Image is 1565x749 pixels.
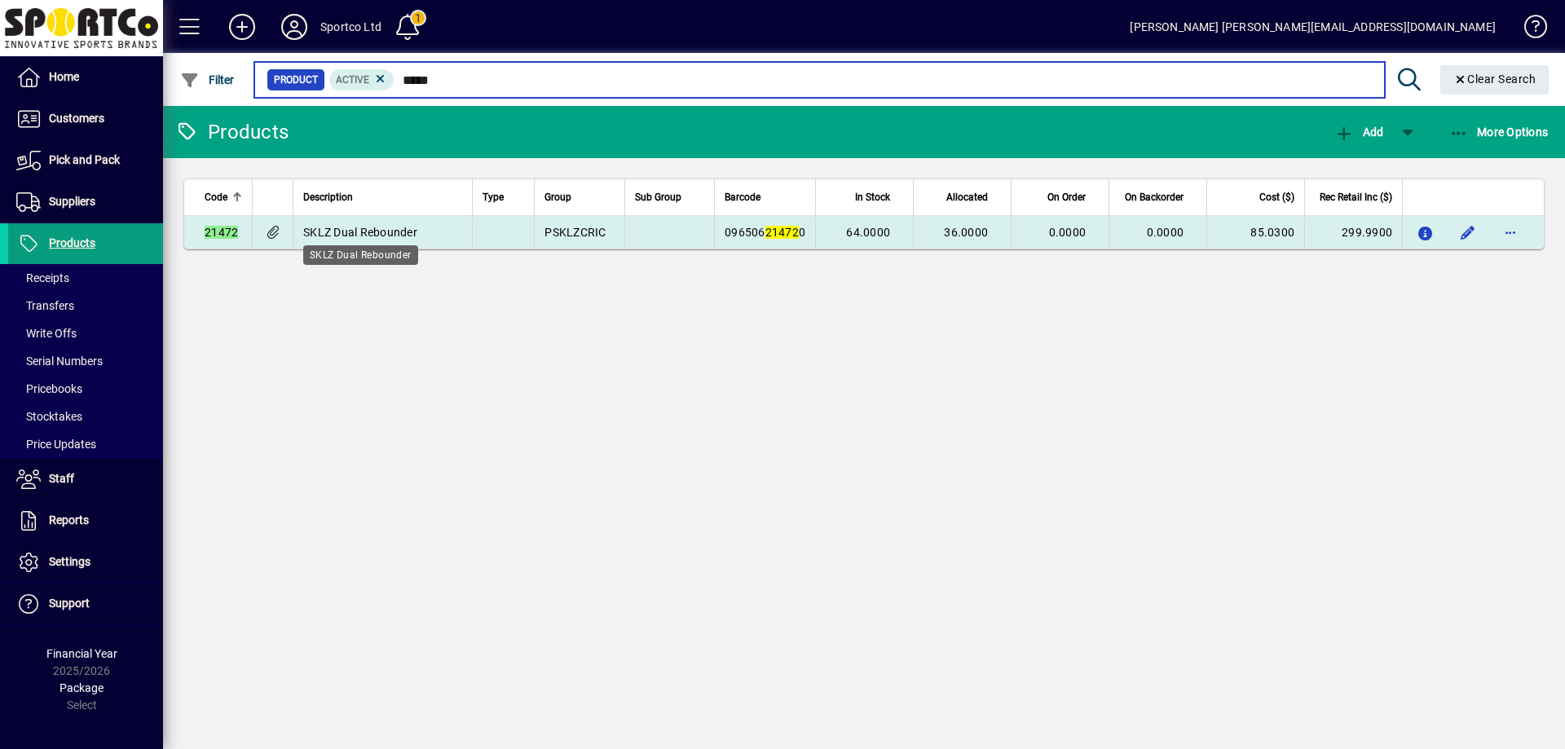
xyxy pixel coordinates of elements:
a: Settings [8,542,163,583]
button: More options [1497,219,1523,245]
button: Add [216,12,268,42]
div: SKLZ Dual Rebounder [303,245,418,265]
span: Rec Retail Inc ($) [1320,188,1392,206]
div: In Stock [826,188,905,206]
a: Pricebooks [8,375,163,403]
span: Pricebooks [16,382,82,395]
span: Receipts [16,271,69,284]
div: [PERSON_NAME] [PERSON_NAME][EMAIL_ADDRESS][DOMAIN_NAME] [1130,14,1496,40]
td: 299.9900 [1304,216,1402,249]
span: Support [49,597,90,610]
a: Staff [8,459,163,500]
a: Support [8,584,163,624]
span: Pick and Pack [49,153,120,166]
span: Home [49,70,79,83]
td: 85.0300 [1206,216,1304,249]
span: PSKLZCRIC [544,226,606,239]
span: Suppliers [49,195,95,208]
span: Stocktakes [16,410,82,423]
span: SKLZ Dual Rebounder [303,226,417,239]
span: 36.0000 [944,226,988,239]
span: Cost ($) [1259,188,1294,206]
button: Edit [1455,219,1481,245]
span: In Stock [855,188,890,206]
span: 64.0000 [846,226,890,239]
span: Settings [49,555,90,568]
span: Customers [49,112,104,125]
div: Allocated [924,188,1003,206]
button: More Options [1445,117,1553,147]
em: 21472 [205,226,238,239]
span: Add [1334,126,1383,139]
span: 096506 0 [725,226,805,239]
mat-chip: Activation Status: Active [329,69,395,90]
span: 0.0000 [1049,226,1087,239]
span: Serial Numbers [16,355,103,368]
a: Price Updates [8,430,163,458]
span: Package [60,681,104,694]
div: Description [303,188,462,206]
span: On Order [1047,188,1086,206]
span: Transfers [16,299,74,312]
a: Knowledge Base [1512,3,1545,56]
a: Transfers [8,292,163,319]
a: Serial Numbers [8,347,163,375]
div: Group [544,188,614,206]
em: 21472 [765,226,799,239]
span: Price Updates [16,438,96,451]
span: Financial Year [46,647,117,660]
a: Suppliers [8,182,163,222]
div: On Order [1021,188,1100,206]
span: On Backorder [1125,188,1184,206]
span: Type [483,188,504,206]
a: Write Offs [8,319,163,347]
span: More Options [1449,126,1549,139]
div: On Backorder [1119,188,1198,206]
span: Active [336,74,369,86]
span: Filter [180,73,235,86]
span: Product [274,72,318,88]
div: Type [483,188,524,206]
div: Barcode [725,188,805,206]
button: Add [1330,117,1387,147]
a: Receipts [8,264,163,292]
div: Sportco Ltd [320,14,381,40]
span: Description [303,188,353,206]
button: Profile [268,12,320,42]
div: Products [175,119,289,145]
button: Clear [1440,65,1550,95]
a: Pick and Pack [8,140,163,181]
span: Sub Group [635,188,681,206]
span: Code [205,188,227,206]
a: Reports [8,500,163,541]
span: Barcode [725,188,760,206]
a: Customers [8,99,163,139]
span: 0.0000 [1147,226,1184,239]
span: Allocated [946,188,988,206]
div: Sub Group [635,188,704,206]
span: Reports [49,513,89,527]
a: Home [8,57,163,98]
span: Group [544,188,571,206]
span: Write Offs [16,327,77,340]
span: Clear Search [1453,73,1536,86]
span: Products [49,236,95,249]
button: Filter [176,65,239,95]
span: Staff [49,472,74,485]
div: Code [205,188,242,206]
a: Stocktakes [8,403,163,430]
